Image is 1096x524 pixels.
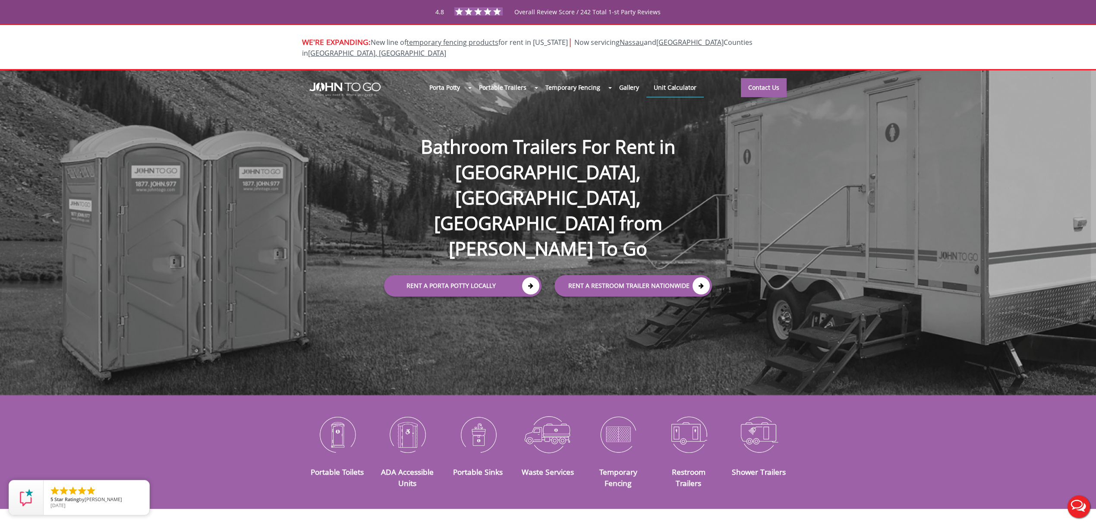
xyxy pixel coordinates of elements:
[302,37,371,47] span: WE'RE EXPANDING:
[381,467,434,488] a: ADA Accessible Units
[302,38,753,58] span: New line of for rent in [US_STATE]
[612,78,646,97] a: Gallery
[453,467,503,477] a: Portable Sinks
[449,412,507,457] img: Portable-Sinks-icon_N.png
[309,412,366,457] img: Portable-Toilets-icon_N.png
[50,486,60,496] li: 
[50,497,142,503] span: by
[302,38,753,58] span: Now servicing and Counties in
[311,467,364,477] a: Portable Toilets
[379,412,436,457] img: ADA-Accessible-Units-icon_N.png
[589,412,647,457] img: Temporary-Fencing-cion_N.png
[732,467,786,477] a: Shower Trailers
[568,36,573,47] span: |
[741,78,787,97] a: Contact Us
[599,467,637,488] a: Temporary Fencing
[646,78,704,97] a: Unit Calculator
[406,38,498,47] a: temporary fencing products
[309,82,381,96] img: JOHN to go
[86,486,96,496] li: 
[554,275,712,297] a: rent a RESTROOM TRAILER Nationwide
[54,496,79,502] span: Star Rating
[656,38,724,47] a: [GEOGRAPHIC_DATA]
[538,78,608,97] a: Temporary Fencing
[384,275,542,297] a: Rent a Porta Potty Locally
[422,78,467,97] a: Porta Potty
[472,78,533,97] a: Portable Trailers
[522,467,574,477] a: Waste Services
[77,486,87,496] li: 
[68,486,78,496] li: 
[375,106,721,262] h1: Bathroom Trailers For Rent in [GEOGRAPHIC_DATA], [GEOGRAPHIC_DATA], [GEOGRAPHIC_DATA] from [PERSO...
[18,489,35,506] img: Review Rating
[435,8,444,16] span: 4.8
[514,8,661,33] span: Overall Review Score / 242 Total 1-st Party Reviews
[308,48,446,58] a: [GEOGRAPHIC_DATA], [GEOGRAPHIC_DATA]
[520,412,577,457] img: Waste-Services-icon_N.png
[59,486,69,496] li: 
[50,502,66,508] span: [DATE]
[1061,489,1096,524] button: Live Chat
[672,467,705,488] a: Restroom Trailers
[50,496,53,502] span: 5
[620,38,644,47] a: Nassau
[85,496,122,502] span: [PERSON_NAME]
[730,412,787,457] img: Shower-Trailers-icon_N.png
[660,412,717,457] img: Restroom-Trailers-icon_N.png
